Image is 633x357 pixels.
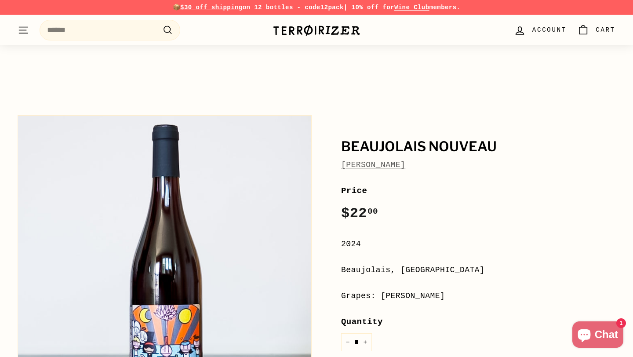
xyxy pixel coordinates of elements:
span: $22 [341,205,378,222]
h1: Beaujolais Nouveau [341,139,615,154]
label: Price [341,184,615,197]
label: Quantity [341,315,615,328]
button: Increase item quantity by one [359,333,372,351]
a: [PERSON_NAME] [341,160,405,169]
strong: 12pack [320,4,344,11]
input: quantity [341,333,372,351]
button: Reduce item quantity by one [341,333,354,351]
a: Wine Club [394,4,429,11]
div: 2024 [341,238,615,251]
sup: 00 [367,207,378,216]
span: Cart [596,25,615,35]
div: Grapes: [PERSON_NAME] [341,290,615,302]
span: Account [532,25,567,35]
a: Cart [572,17,621,43]
div: Beaujolais, [GEOGRAPHIC_DATA] [341,264,615,277]
a: Account [509,17,572,43]
p: 📦 on 12 bottles - code | 10% off for members. [18,3,615,12]
span: $30 off shipping [180,4,243,11]
inbox-online-store-chat: Shopify online store chat [570,321,626,350]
